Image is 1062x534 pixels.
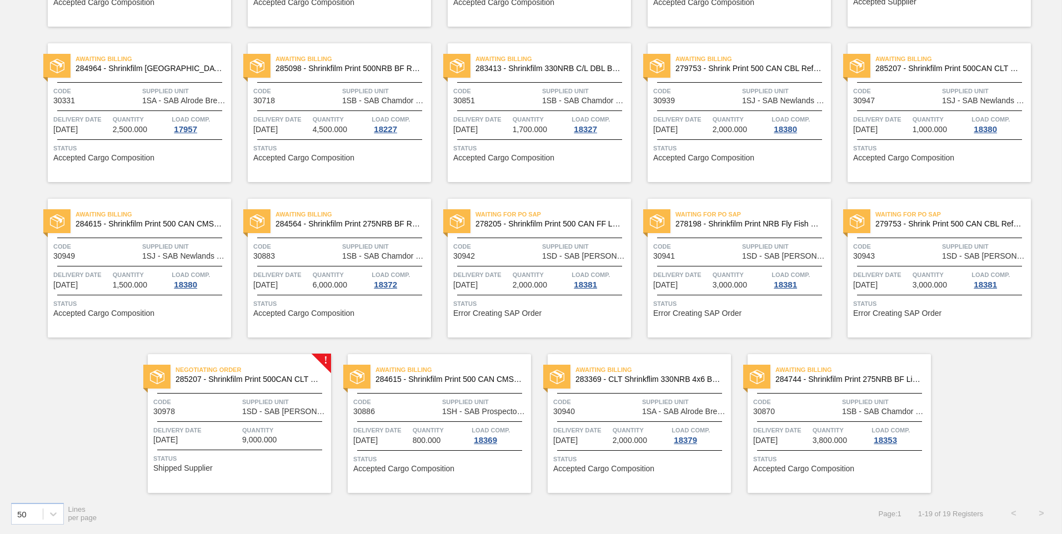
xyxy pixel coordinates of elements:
[372,114,428,134] a: Load Comp.18227
[653,85,739,97] span: Code
[853,154,954,162] span: Accepted Cargo Composition
[675,209,831,220] span: Waiting for PO SAP
[372,114,410,125] span: Load Comp.
[553,396,639,407] span: Code
[450,214,464,229] img: status
[875,220,1022,228] span: 279753 - Shrink Print 500 CAN CBL Refresh
[313,269,369,280] span: Quantity
[453,269,510,280] span: Delivery Date
[853,85,939,97] span: Code
[413,425,469,436] span: Quantity
[572,125,599,134] div: 18327
[713,125,747,134] span: 2,000.000
[431,43,631,182] a: statusAwaiting Billing283413 - Shrinkfilm 330NRB C/L DBL Booster 2Code30851Supplied Unit1SB - SAB...
[853,252,875,260] span: 30943
[53,97,75,105] span: 30331
[572,114,628,134] a: Load Comp.18327
[53,309,154,318] span: Accepted Cargo Composition
[153,396,239,407] span: Code
[76,220,222,228] span: 284615 - Shrinkfilm Print 500 CAN CMS PU
[342,97,428,105] span: 1SB - SAB Chamdor Brewery
[971,114,1028,134] a: Load Comp.18380
[853,281,878,289] span: 08/24/2025
[53,252,75,260] span: 30949
[176,364,331,375] span: Negotiating Order
[242,436,277,444] span: 9,000.000
[642,407,728,416] span: 1SA - SAB Alrode Brewery
[253,298,428,309] span: Status
[53,85,139,97] span: Code
[971,280,999,289] div: 18381
[631,43,831,182] a: statusAwaiting Billing279753 - Shrink Print 500 CAN CBL RefreshCode30939Supplied Unit1SJ - SAB Ne...
[542,97,628,105] span: 1SB - SAB Chamdor Brewery
[153,407,175,416] span: 30978
[513,269,569,280] span: Quantity
[853,143,1028,154] span: Status
[353,425,410,436] span: Delivery Date
[353,436,378,445] span: 08/25/2025
[742,85,828,97] span: Supplied Unit
[650,214,664,229] img: status
[472,425,510,436] span: Load Comp.
[672,436,699,445] div: 18379
[653,97,675,105] span: 30939
[176,375,322,384] span: 285207 - Shrinkfilm Print 500CAN CLT PU 25
[275,53,431,64] span: Awaiting Billing
[813,425,869,436] span: Quantity
[742,241,828,252] span: Supplied Unit
[253,241,339,252] span: Code
[842,407,928,416] span: 1SB - SAB Chamdor Brewery
[942,97,1028,105] span: 1SJ - SAB Newlands Brewery
[753,396,839,407] span: Code
[542,241,628,252] span: Supplied Unit
[942,252,1028,260] span: 1SD - SAB Rosslyn Brewery
[675,64,822,73] span: 279753 - Shrink Print 500 CAN CBL Refresh
[653,281,678,289] span: 08/24/2025
[713,281,747,289] span: 3,000.000
[631,199,831,337] a: statusWaiting for PO SAP278198 - Shrinkfilm Print NRB Fly Fish Lem (2020)Code30941Supplied Unit1S...
[772,114,810,125] span: Load Comp.
[675,220,822,228] span: 278198 - Shrinkfilm Print NRB Fly Fish Lem (2020)
[53,298,228,309] span: Status
[142,241,228,252] span: Supplied Unit
[342,241,428,252] span: Supplied Unit
[453,252,475,260] span: 30942
[513,114,569,125] span: Quantity
[372,269,410,280] span: Load Comp.
[772,125,799,134] div: 18380
[372,280,399,289] div: 18372
[172,280,199,289] div: 18380
[913,281,947,289] span: 3,000.000
[853,125,878,134] span: 08/23/2025
[853,241,939,252] span: Code
[453,154,554,162] span: Accepted Cargo Composition
[918,510,983,518] span: 1 - 19 of 19 Registers
[242,407,328,416] span: 1SD - SAB Rosslyn Brewery
[553,465,654,473] span: Accepted Cargo Composition
[375,364,531,375] span: Awaiting Billing
[971,125,999,134] div: 18380
[113,125,147,134] span: 2,500.000
[879,510,901,518] span: Page : 1
[50,214,64,229] img: status
[342,252,428,260] span: 1SB - SAB Chamdor Brewery
[813,436,847,445] span: 3,800.000
[553,454,728,465] span: Status
[53,114,110,125] span: Delivery Date
[76,209,231,220] span: Awaiting Billing
[672,425,710,436] span: Load Comp.
[172,269,228,289] a: Load Comp.18380
[253,269,310,280] span: Delivery Date
[550,370,564,384] img: status
[572,280,599,289] div: 18381
[513,281,547,289] span: 2,000.000
[775,375,922,384] span: 284744 - Shrinkfilm Print 275NRB BF Litchi PU
[475,220,622,228] span: 278205 - Shrinkfilm Print 500 CAN FF Lem 2020
[53,143,228,154] span: Status
[50,59,64,73] img: status
[750,370,764,384] img: status
[542,252,628,260] span: 1SD - SAB Rosslyn Brewery
[350,370,364,384] img: status
[250,214,264,229] img: status
[853,309,941,318] span: Error Creating SAP Order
